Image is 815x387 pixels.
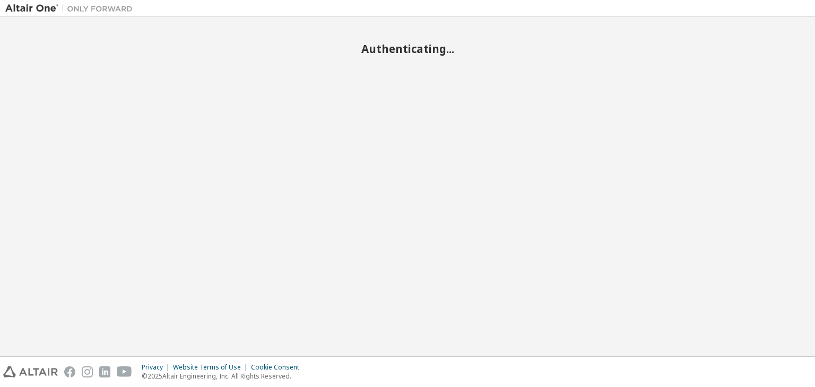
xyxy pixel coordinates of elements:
[173,363,251,372] div: Website Terms of Use
[5,3,138,14] img: Altair One
[142,363,173,372] div: Privacy
[142,372,306,381] p: © 2025 Altair Engineering, Inc. All Rights Reserved.
[99,366,110,377] img: linkedin.svg
[82,366,93,377] img: instagram.svg
[117,366,132,377] img: youtube.svg
[64,366,75,377] img: facebook.svg
[251,363,306,372] div: Cookie Consent
[3,366,58,377] img: altair_logo.svg
[5,42,810,56] h2: Authenticating...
